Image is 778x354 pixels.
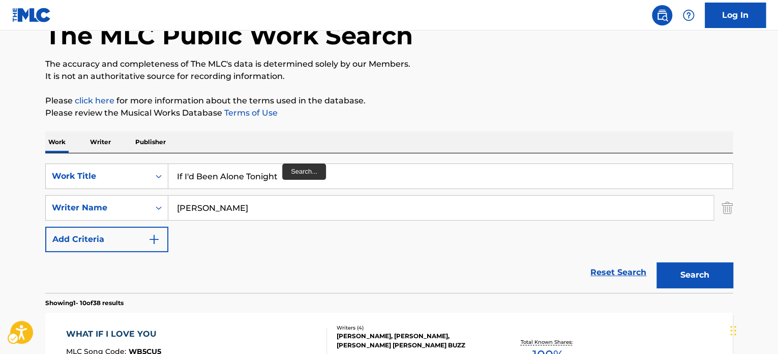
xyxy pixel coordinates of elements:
p: Total Known Shares: [520,338,575,346]
button: Search [656,262,733,288]
iframe: Hubspot Iframe [727,305,778,354]
div: Writer Name [52,202,143,214]
div: [PERSON_NAME], [PERSON_NAME], [PERSON_NAME] [PERSON_NAME] BUZZ [337,332,490,350]
button: Add Criteria [45,227,168,252]
p: Writer [87,131,114,153]
input: Search... [168,196,713,220]
h1: The MLC Public Work Search [45,20,413,51]
div: Chat Widget [727,305,778,354]
a: Reset Search [585,261,651,284]
img: help [682,9,695,21]
a: Terms of Use [222,108,278,118]
div: Drag [730,315,736,346]
div: On [149,196,168,220]
p: Please for more information about the terms used in the database. [45,95,733,107]
img: search [656,9,668,21]
p: Work [45,131,69,153]
div: Writers ( 4 ) [337,324,490,332]
div: On [149,164,168,188]
p: Publisher [132,131,169,153]
a: Log In [705,3,766,28]
div: WHAT IF I LOVE YOU [66,328,162,340]
p: Showing 1 - 10 of 38 results [45,298,124,308]
div: Work Title [52,170,143,182]
form: Search Form [45,164,733,293]
img: Delete Criterion [722,195,733,221]
p: It is not an authoritative source for recording information. [45,70,733,83]
img: MLC Logo [12,8,51,22]
p: Please review the Musical Works Database [45,107,733,119]
a: click here [75,96,114,105]
input: Search... [168,164,732,188]
img: 9d2ae6d4665cec9f34b9.svg [148,233,160,246]
p: The accuracy and completeness of The MLC's data is determined solely by our Members. [45,58,733,70]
